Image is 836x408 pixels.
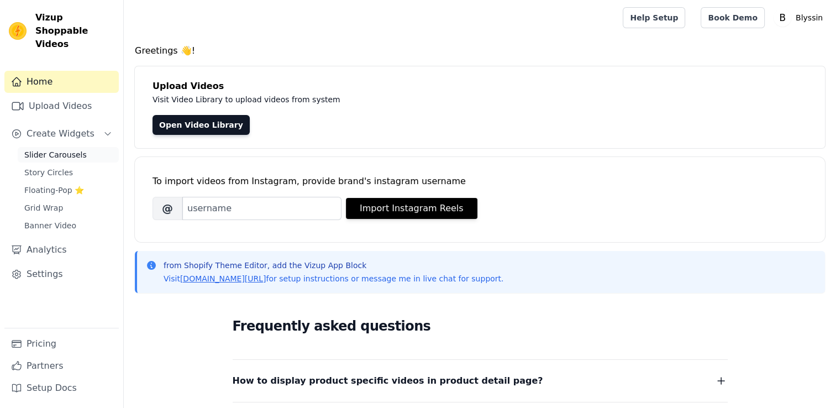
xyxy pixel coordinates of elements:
[27,127,94,140] span: Create Widgets
[791,8,827,28] p: Blyssin
[24,202,63,213] span: Grid Wrap
[182,197,341,220] input: username
[180,274,266,283] a: [DOMAIN_NAME][URL]
[4,263,119,285] a: Settings
[233,315,728,337] h2: Frequently asked questions
[18,200,119,216] a: Grid Wrap
[164,273,503,284] p: Visit for setup instructions or message me in live chat for support.
[701,7,764,28] a: Book Demo
[35,11,114,51] span: Vizup Shoppable Videos
[4,71,119,93] a: Home
[18,218,119,233] a: Banner Video
[4,355,119,377] a: Partners
[9,22,27,40] img: Vizup
[233,373,543,389] span: How to display product specific videos in product detail page?
[24,149,87,160] span: Slider Carousels
[153,93,648,106] p: Visit Video Library to upload videos from system
[774,8,827,28] button: B Blyssin
[24,167,73,178] span: Story Circles
[4,239,119,261] a: Analytics
[4,333,119,355] a: Pricing
[18,165,119,180] a: Story Circles
[164,260,503,271] p: from Shopify Theme Editor, add the Vizup App Block
[346,198,477,219] button: Import Instagram Reels
[24,185,84,196] span: Floating-Pop ⭐
[24,220,76,231] span: Banner Video
[4,95,119,117] a: Upload Videos
[4,377,119,399] a: Setup Docs
[18,182,119,198] a: Floating-Pop ⭐
[233,373,728,389] button: How to display product specific videos in product detail page?
[18,147,119,163] a: Slider Carousels
[153,197,182,220] span: @
[153,80,807,93] h4: Upload Videos
[623,7,685,28] a: Help Setup
[4,123,119,145] button: Create Widgets
[135,44,825,57] h4: Greetings 👋!
[779,12,786,23] text: B
[153,175,807,188] div: To import videos from Instagram, provide brand's instagram username
[153,115,250,135] a: Open Video Library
